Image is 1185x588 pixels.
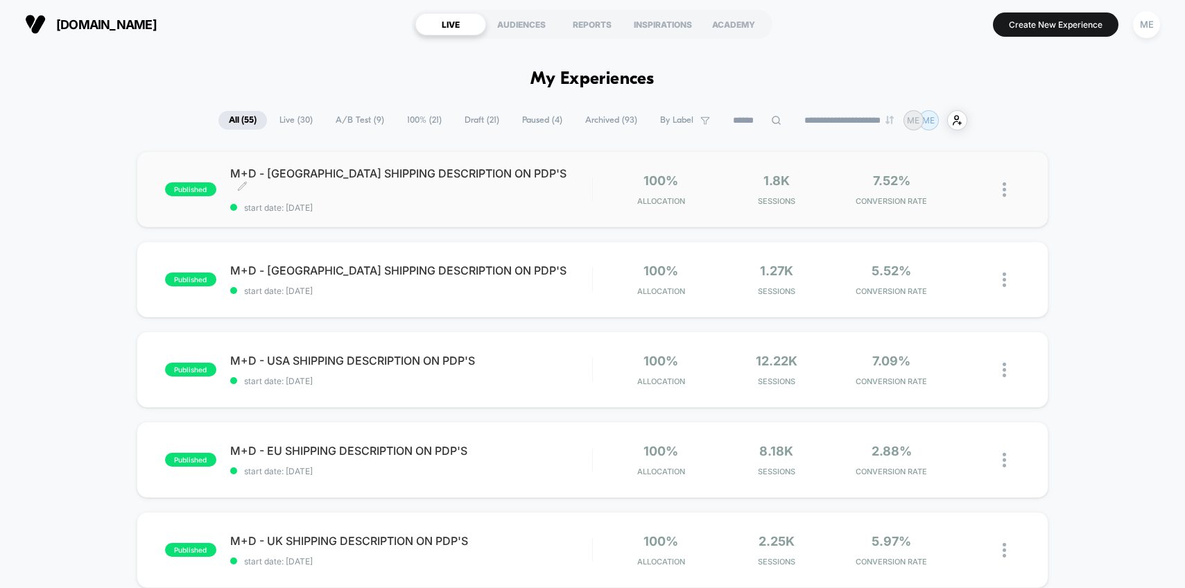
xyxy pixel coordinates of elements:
[637,557,685,567] span: Allocation
[1129,10,1164,39] button: ME
[530,69,655,89] h1: My Experiences
[838,467,946,476] span: CONVERSION RATE
[756,354,797,368] span: 12.22k
[993,12,1118,37] button: Create New Experience
[763,173,790,188] span: 1.8k
[1003,543,1006,557] img: close
[56,17,157,32] span: [DOMAIN_NAME]
[325,111,395,130] span: A/B Test ( 9 )
[643,354,678,368] span: 100%
[397,111,452,130] span: 100% ( 21 )
[230,534,592,548] span: M+D - UK SHIPPING DESCRIPTION ON PDP'S
[637,467,685,476] span: Allocation
[230,263,592,277] span: M+D - [GEOGRAPHIC_DATA] SHIPPING DESCRIPTION ON PDP'S
[643,263,678,278] span: 100%
[269,111,323,130] span: Live ( 30 )
[230,354,592,367] span: M+D - USA SHIPPING DESCRIPTION ON PDP'S
[643,534,678,548] span: 100%
[759,534,795,548] span: 2.25k
[165,543,216,557] span: published
[628,13,698,35] div: INSPIRATIONS
[722,286,830,296] span: Sessions
[230,444,592,458] span: M+D - EU SHIPPING DESCRIPTION ON PDP'S
[230,286,592,296] span: start date: [DATE]
[722,377,830,386] span: Sessions
[21,13,161,35] button: [DOMAIN_NAME]
[230,376,592,386] span: start date: [DATE]
[557,13,628,35] div: REPORTS
[722,196,830,206] span: Sessions
[907,115,919,126] p: ME
[872,263,911,278] span: 5.52%
[165,453,216,467] span: published
[1133,11,1160,38] div: ME
[415,13,486,35] div: LIVE
[165,363,216,377] span: published
[230,166,592,194] span: M+D - [GEOGRAPHIC_DATA] SHIPPING DESCRIPTION ON PDP'S
[872,354,910,368] span: 7.09%
[165,182,216,196] span: published
[637,286,685,296] span: Allocation
[230,202,592,213] span: start date: [DATE]
[1003,273,1006,287] img: close
[838,196,946,206] span: CONVERSION RATE
[1003,453,1006,467] img: close
[218,111,267,130] span: All ( 55 )
[454,111,510,130] span: Draft ( 21 )
[922,115,935,126] p: ME
[872,534,911,548] span: 5.97%
[885,116,894,124] img: end
[759,444,793,458] span: 8.18k
[872,444,912,458] span: 2.88%
[165,273,216,286] span: published
[637,377,685,386] span: Allocation
[722,557,830,567] span: Sessions
[230,556,592,567] span: start date: [DATE]
[643,444,678,458] span: 100%
[873,173,910,188] span: 7.52%
[760,263,793,278] span: 1.27k
[230,466,592,476] span: start date: [DATE]
[575,111,648,130] span: Archived ( 93 )
[660,115,693,126] span: By Label
[637,196,685,206] span: Allocation
[1003,363,1006,377] img: close
[838,377,946,386] span: CONVERSION RATE
[1003,182,1006,197] img: close
[25,14,46,35] img: Visually logo
[486,13,557,35] div: AUDIENCES
[512,111,573,130] span: Paused ( 4 )
[722,467,830,476] span: Sessions
[643,173,678,188] span: 100%
[838,557,946,567] span: CONVERSION RATE
[698,13,769,35] div: ACADEMY
[838,286,946,296] span: CONVERSION RATE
